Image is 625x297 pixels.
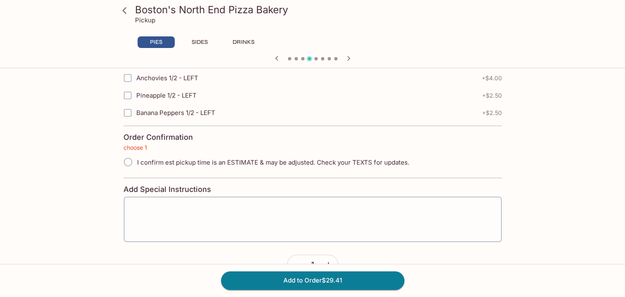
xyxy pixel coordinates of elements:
span: I confirm est pickup time is an ESTIMATE & may be adjusted. Check your TEXTS for updates. [137,158,409,166]
button: SIDES [181,36,219,48]
span: + $4.00 [482,75,502,81]
span: Anchovies 1/2 - LEFT [136,74,198,82]
span: + $2.50 [482,110,502,116]
span: + $2.50 [482,92,502,99]
h3: Boston's North End Pizza Bakery [135,3,504,16]
span: 1 [311,260,314,269]
span: Pineapple 1/2 - LEFT [136,91,197,99]
button: Add to Order$29.41 [221,271,404,290]
button: DRINKS [225,36,262,48]
p: choose 1 [124,144,502,151]
button: PIES [138,36,175,48]
h4: Add Special Instructions [124,185,502,194]
span: Banana Peppers 1/2 - LEFT [136,109,215,117]
h4: Order Confirmation [124,133,193,142]
p: Pickup [135,16,155,24]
